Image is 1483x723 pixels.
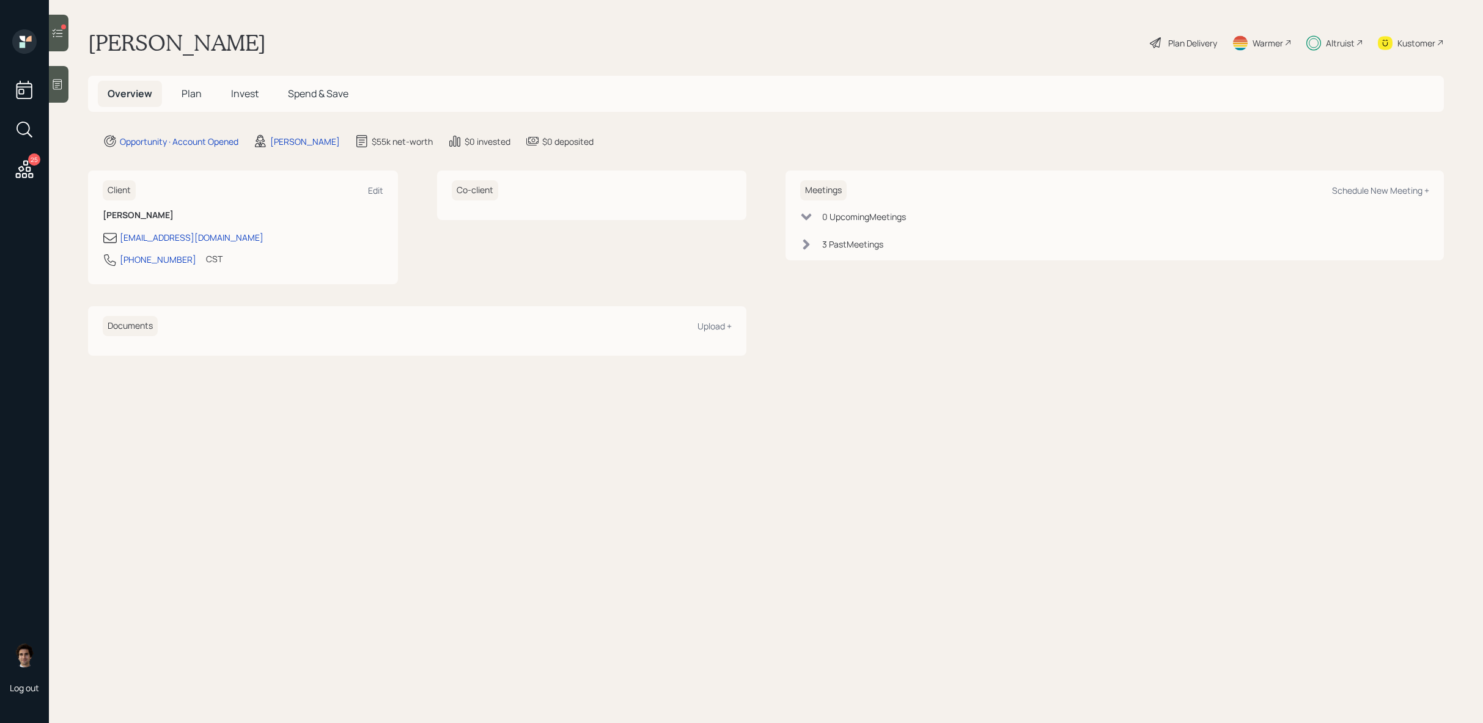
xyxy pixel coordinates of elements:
div: $55k net-worth [372,135,433,148]
div: 0 Upcoming Meeting s [822,210,906,223]
h6: Co-client [452,180,498,200]
div: $0 invested [465,135,510,148]
div: Schedule New Meeting + [1332,185,1429,196]
div: CST [206,252,223,265]
h6: Client [103,180,136,200]
span: Invest [231,87,259,100]
span: Overview [108,87,152,100]
div: Plan Delivery [1168,37,1217,50]
h6: Documents [103,316,158,336]
div: $0 deposited [542,135,594,148]
div: [PERSON_NAME] [270,135,340,148]
h1: [PERSON_NAME] [88,29,266,56]
div: Warmer [1253,37,1283,50]
div: Opportunity · Account Opened [120,135,238,148]
span: Plan [182,87,202,100]
div: Log out [10,682,39,694]
img: harrison-schaefer-headshot-2.png [12,643,37,667]
div: 25 [28,153,40,166]
div: Kustomer [1397,37,1435,50]
span: Spend & Save [288,87,348,100]
h6: Meetings [800,180,847,200]
div: Edit [368,185,383,196]
div: [PHONE_NUMBER] [120,253,196,266]
div: 3 Past Meeting s [822,238,883,251]
div: [EMAIL_ADDRESS][DOMAIN_NAME] [120,231,263,244]
div: Upload + [697,320,732,332]
div: Altruist [1326,37,1355,50]
h6: [PERSON_NAME] [103,210,383,221]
